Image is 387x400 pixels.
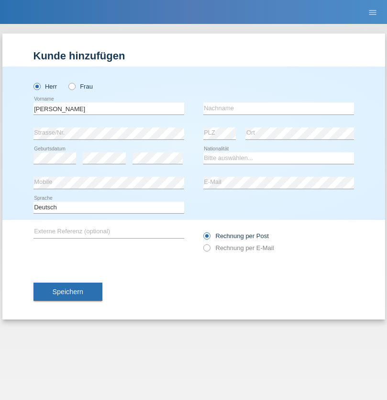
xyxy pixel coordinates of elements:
[203,244,210,256] input: Rechnung per E-Mail
[33,83,57,90] label: Herr
[53,288,83,296] span: Speichern
[68,83,75,89] input: Frau
[33,83,40,89] input: Herr
[368,8,377,17] i: menu
[33,50,354,62] h1: Kunde hinzufügen
[33,283,102,301] button: Speichern
[203,244,274,251] label: Rechnung per E-Mail
[363,9,382,15] a: menu
[203,232,269,240] label: Rechnung per Post
[68,83,93,90] label: Frau
[203,232,210,244] input: Rechnung per Post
